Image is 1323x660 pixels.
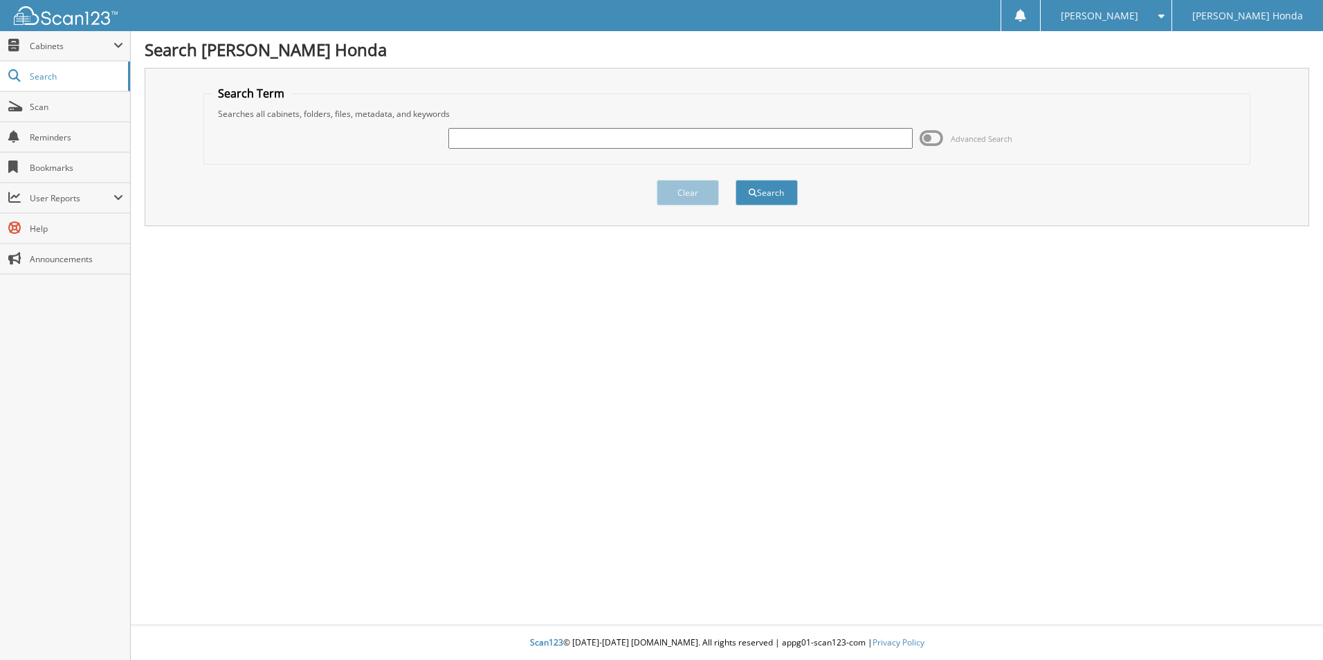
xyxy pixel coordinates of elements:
[30,162,123,174] span: Bookmarks
[131,626,1323,660] div: © [DATE]-[DATE] [DOMAIN_NAME]. All rights reserved | appg01-scan123-com |
[14,6,118,25] img: scan123-logo-white.svg
[30,223,123,235] span: Help
[1061,12,1138,20] span: [PERSON_NAME]
[30,253,123,265] span: Announcements
[1192,12,1303,20] span: [PERSON_NAME] Honda
[530,636,563,648] span: Scan123
[30,101,123,113] span: Scan
[30,131,123,143] span: Reminders
[211,108,1243,120] div: Searches all cabinets, folders, files, metadata, and keywords
[736,180,798,205] button: Search
[211,86,291,101] legend: Search Term
[30,40,113,52] span: Cabinets
[30,192,113,204] span: User Reports
[657,180,719,205] button: Clear
[1254,594,1323,660] iframe: Chat Widget
[145,38,1309,61] h1: Search [PERSON_NAME] Honda
[873,636,924,648] a: Privacy Policy
[30,71,121,82] span: Search
[951,134,1012,144] span: Advanced Search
